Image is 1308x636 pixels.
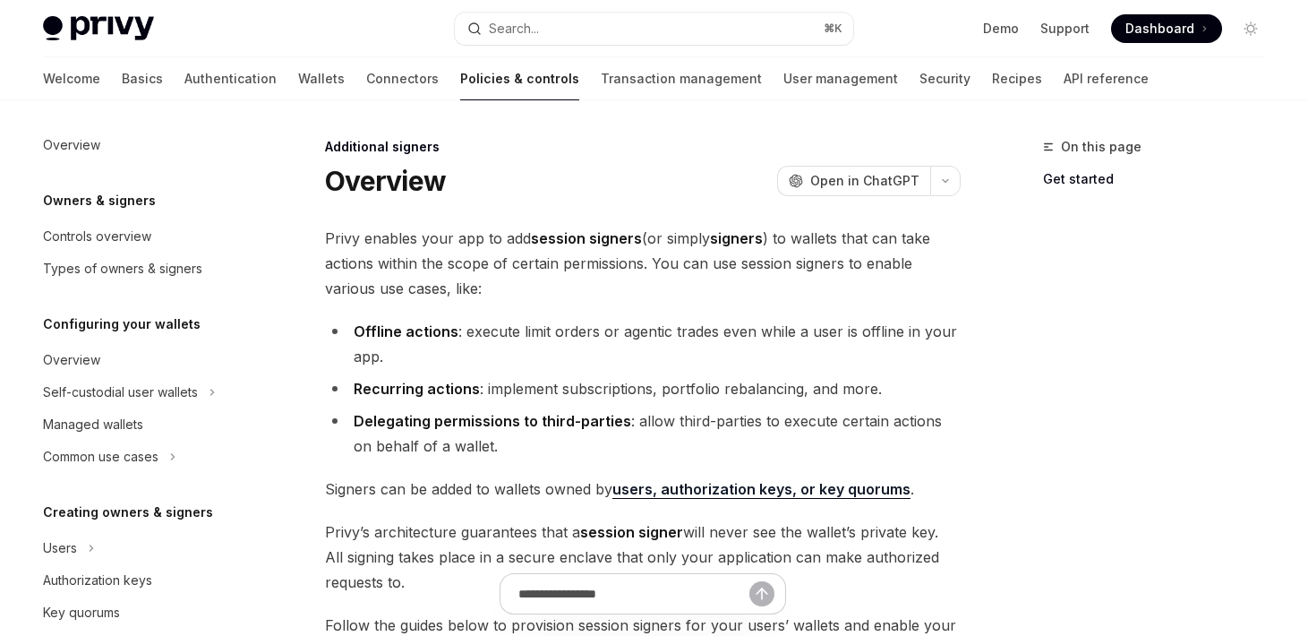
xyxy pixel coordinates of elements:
[122,57,163,100] a: Basics
[43,537,77,559] div: Users
[43,57,100,100] a: Welcome
[710,229,763,247] strong: signers
[325,477,961,502] span: Signers can be added to wallets owned by .
[29,408,258,441] a: Managed wallets
[612,480,910,499] a: users, authorization keys, or key quorums
[29,344,258,376] a: Overview
[354,322,458,340] strong: Offline actions
[43,414,143,435] div: Managed wallets
[43,258,202,279] div: Types of owners & signers
[325,138,961,156] div: Additional signers
[601,57,762,100] a: Transaction management
[43,190,156,211] h5: Owners & signers
[354,380,480,398] strong: Recurring actions
[354,412,631,430] strong: Delegating permissions to third-parties
[325,319,961,369] li: : execute limit orders or agentic trades even while a user is offline in your app.
[1236,14,1265,43] button: Toggle dark mode
[777,166,930,196] button: Open in ChatGPT
[1043,165,1279,193] a: Get started
[29,564,258,597] a: Authorization keys
[43,382,198,403] div: Self-custodial user wallets
[366,57,439,100] a: Connectors
[29,597,258,629] a: Key quorums
[518,574,749,614] input: Ask a question...
[1111,14,1222,43] a: Dashboard
[783,57,898,100] a: User management
[325,226,961,301] span: Privy enables your app to add (or simply ) to wallets that can take actions within the scope of c...
[460,57,579,100] a: Policies & controls
[43,16,154,41] img: light logo
[43,349,100,371] div: Overview
[824,21,842,36] span: ⌘ K
[325,408,961,459] li: : allow third-parties to execute certain actions on behalf of a wallet.
[325,165,446,197] h1: Overview
[29,253,258,285] a: Types of owners & signers
[29,441,258,473] button: Toggle Common use cases section
[455,13,852,45] button: Open search
[992,57,1042,100] a: Recipes
[29,220,258,253] a: Controls overview
[29,532,258,564] button: Toggle Users section
[1061,136,1141,158] span: On this page
[919,57,970,100] a: Security
[810,172,919,190] span: Open in ChatGPT
[29,129,258,161] a: Overview
[43,446,158,468] div: Common use cases
[983,20,1019,38] a: Demo
[184,57,277,100] a: Authentication
[43,134,100,156] div: Overview
[43,570,152,591] div: Authorization keys
[43,602,120,623] div: Key quorums
[298,57,345,100] a: Wallets
[43,502,213,523] h5: Creating owners & signers
[43,314,201,335] h5: Configuring your wallets
[531,229,642,247] strong: session signers
[489,18,539,39] div: Search...
[580,523,683,541] strong: session signer
[325,376,961,401] li: : implement subscriptions, portfolio rebalancing, and more.
[1064,57,1149,100] a: API reference
[1040,20,1090,38] a: Support
[749,581,774,606] button: Send message
[325,520,961,595] span: Privy’s architecture guarantees that a will never see the wallet’s private key. All signing takes...
[43,226,151,247] div: Controls overview
[29,376,258,408] button: Toggle Self-custodial user wallets section
[1125,20,1194,38] span: Dashboard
